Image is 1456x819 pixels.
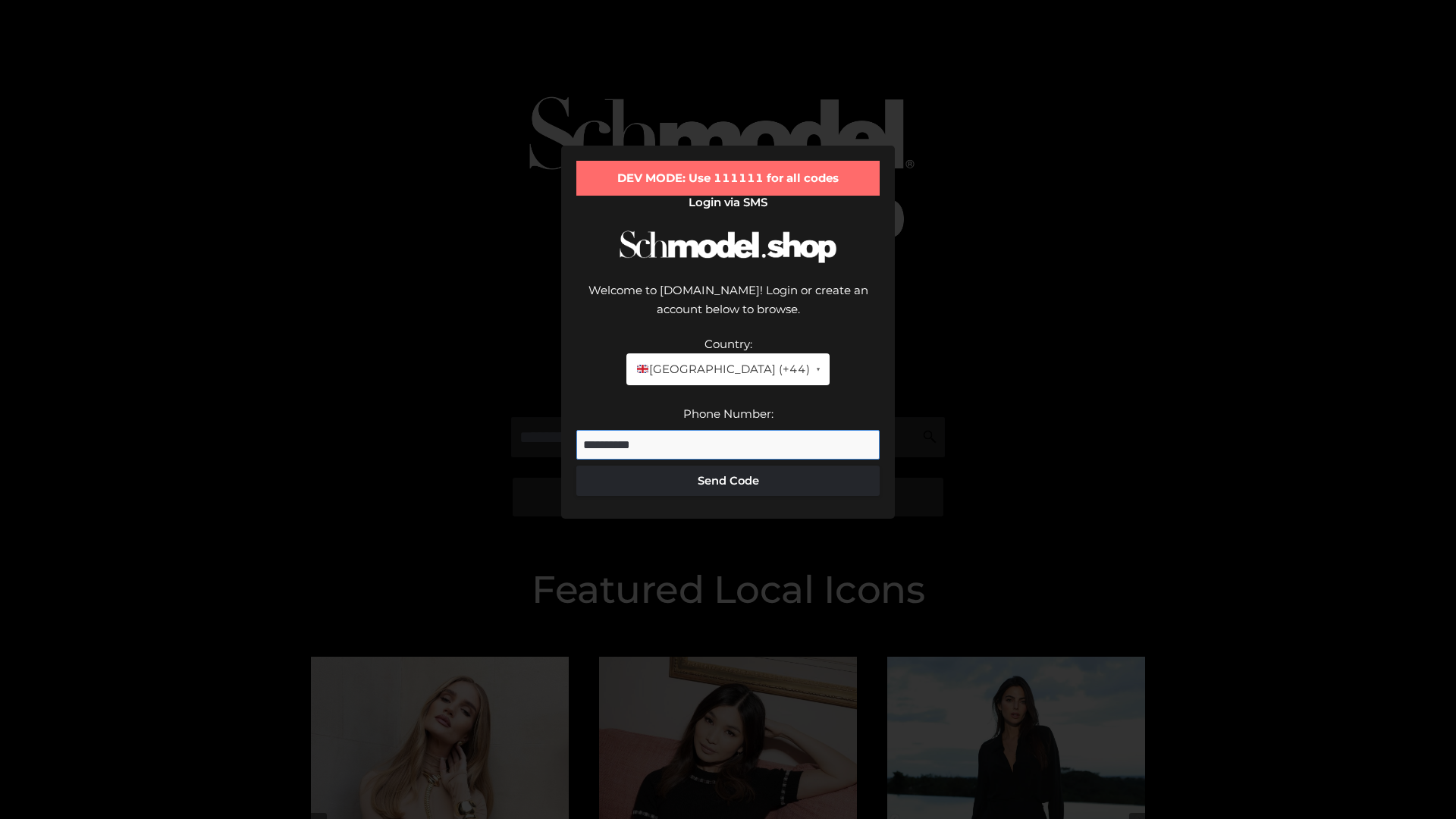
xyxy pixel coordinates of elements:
[576,281,880,334] div: Welcome to [DOMAIN_NAME]! Login or create an account below to browse.
[637,363,648,375] img: 🇬🇧
[576,466,880,496] button: Send Code
[635,359,809,379] span: [GEOGRAPHIC_DATA] (+44)
[576,196,880,209] h2: Login via SMS
[704,337,752,351] label: Country:
[683,406,773,421] label: Phone Number:
[614,217,842,277] img: Schmodel Logo
[576,161,880,196] div: DEV MODE: Use 111111 for all codes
